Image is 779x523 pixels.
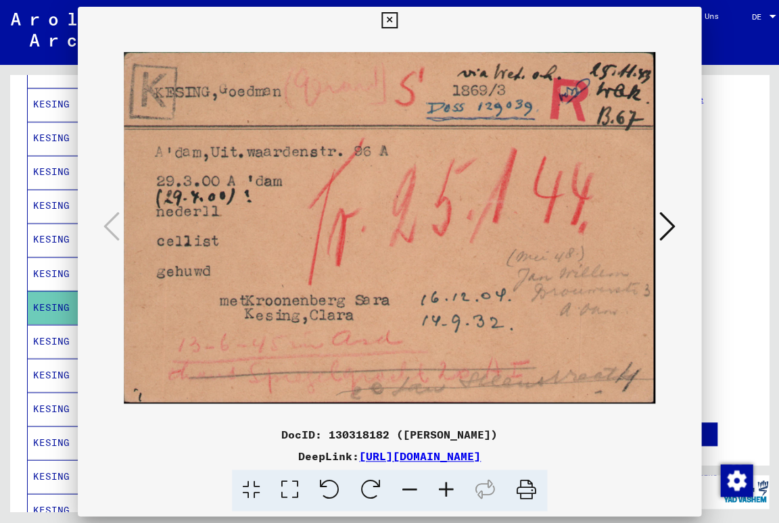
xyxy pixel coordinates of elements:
div: Zustimmung ändern [719,464,752,496]
img: 001.jpg [124,34,655,421]
img: Zustimmung ändern [720,464,753,497]
div: DeepLink: [78,448,701,464]
a: [URL][DOMAIN_NAME] [359,449,481,463]
div: DocID: 130318182 ([PERSON_NAME]) [78,426,701,443]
